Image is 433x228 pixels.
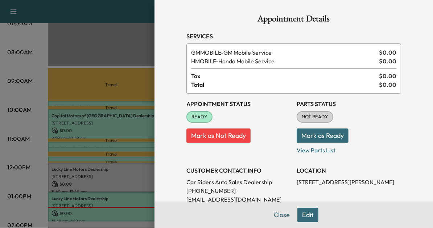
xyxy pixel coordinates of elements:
[379,72,396,80] span: $ 0.00
[187,113,212,121] span: READY
[186,32,401,41] h3: Services
[186,100,291,108] h3: Appointment Status
[186,128,251,143] button: Mark as Not Ready
[379,48,396,57] span: $ 0.00
[297,166,401,175] h3: LOCATION
[186,186,291,195] p: [PHONE_NUMBER]
[186,166,291,175] h3: CUSTOMER CONTACT INFO
[186,14,401,26] h1: Appointment Details
[191,48,376,57] span: GM Mobile Service
[297,178,401,186] p: [STREET_ADDRESS][PERSON_NAME]
[191,72,379,80] span: Tax
[191,80,379,89] span: Total
[297,143,401,155] p: View Parts List
[379,57,396,66] span: $ 0.00
[186,178,291,186] p: Car Riders Auto Sales Dealership
[297,208,318,222] button: Edit
[297,128,349,143] button: Mark as Ready
[191,57,376,66] span: Honda Mobile Service
[269,208,294,222] button: Close
[297,100,401,108] h3: Parts Status
[186,195,291,204] p: [EMAIL_ADDRESS][DOMAIN_NAME]
[297,113,333,121] span: NOT READY
[379,80,396,89] span: $ 0.00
